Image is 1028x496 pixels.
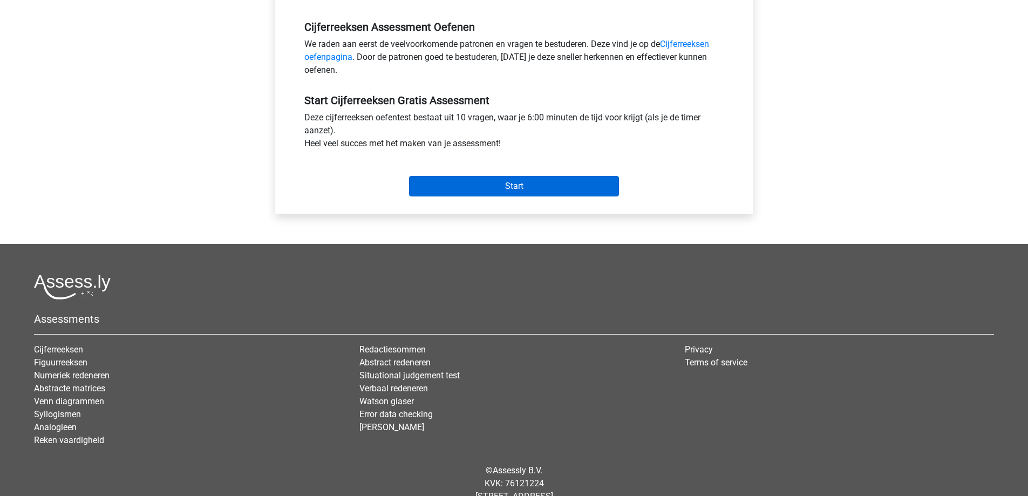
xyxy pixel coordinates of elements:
img: Assessly logo [34,274,111,300]
a: Privacy [685,344,713,355]
a: Redactiesommen [359,344,426,355]
a: Analogieen [34,422,77,432]
div: We raden aan eerst de veelvoorkomende patronen en vragen te bestuderen. Deze vind je op de . Door... [296,38,732,81]
h5: Assessments [34,312,994,325]
a: Figuurreeksen [34,357,87,368]
h5: Start Cijferreeksen Gratis Assessment [304,94,724,107]
input: Start [409,176,619,196]
a: Reken vaardigheid [34,435,104,445]
a: Abstract redeneren [359,357,431,368]
a: Syllogismen [34,409,81,419]
a: [PERSON_NAME] [359,422,424,432]
a: Error data checking [359,409,433,419]
a: Abstracte matrices [34,383,105,393]
h5: Cijferreeksen Assessment Oefenen [304,21,724,33]
a: Terms of service [685,357,747,368]
a: Venn diagrammen [34,396,104,406]
a: Cijferreeksen [34,344,83,355]
a: Situational judgement test [359,370,460,381]
a: Assessly B.V. [493,465,542,475]
a: Numeriek redeneren [34,370,110,381]
a: Watson glaser [359,396,414,406]
div: Deze cijferreeksen oefentest bestaat uit 10 vragen, waar je 6:00 minuten de tijd voor krijgt (als... [296,111,732,154]
a: Verbaal redeneren [359,383,428,393]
